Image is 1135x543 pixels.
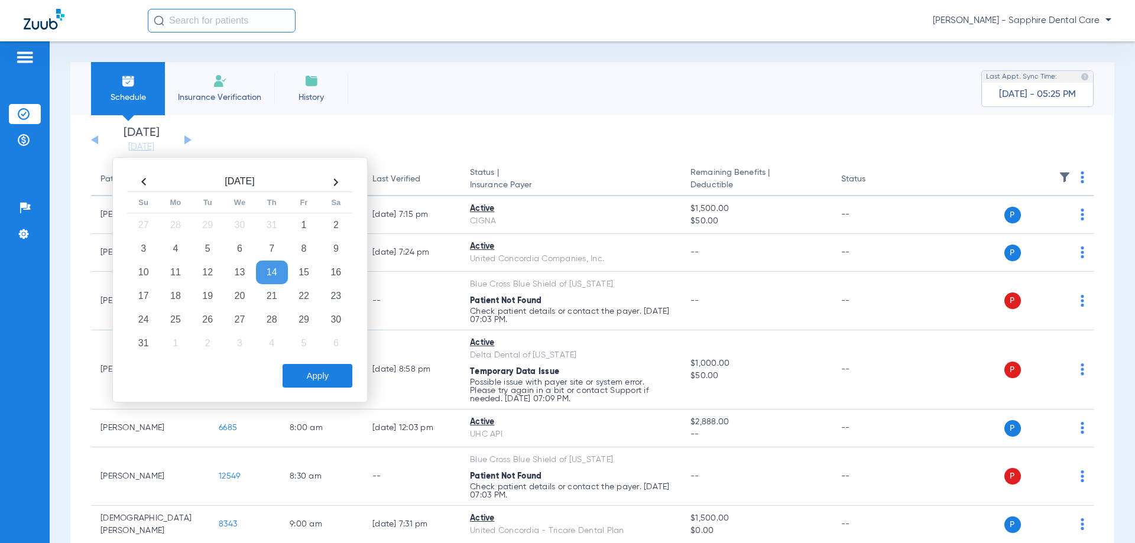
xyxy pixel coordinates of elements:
[304,74,319,88] img: History
[1004,420,1021,437] span: P
[283,92,339,103] span: History
[470,368,559,376] span: Temporary Data Issue
[470,454,672,466] div: Blue Cross Blue Shield of [US_STATE]
[933,15,1111,27] span: [PERSON_NAME] - Sapphire Dental Care
[690,357,822,370] span: $1,000.00
[470,253,672,265] div: United Concordia Companies, Inc.
[470,428,672,441] div: UHC API
[24,9,64,30] img: Zuub Logo
[1081,73,1089,81] img: last sync help info
[832,196,912,234] td: --
[1081,470,1084,482] img: group-dot-blue.svg
[363,234,461,272] td: [DATE] 7:24 PM
[1081,295,1084,307] img: group-dot-blue.svg
[219,472,240,480] span: 12549
[106,141,177,153] a: [DATE]
[470,179,672,191] span: Insurance Payer
[470,512,672,525] div: Active
[470,472,541,480] span: Patient Not Found
[470,483,672,499] p: Check patient details or contact the payer. [DATE] 07:03 PM.
[363,330,461,409] td: [DATE] 8:58 PM
[100,173,200,186] div: Patient Name
[832,330,912,409] td: --
[470,378,672,403] p: Possible issue with payer site or system error. Please try again in a bit or contact Support if n...
[280,447,363,506] td: 8:30 AM
[470,416,672,428] div: Active
[690,416,822,428] span: $2,888.00
[690,525,822,537] span: $0.00
[363,409,461,447] td: [DATE] 12:03 PM
[100,173,153,186] div: Patient Name
[690,472,699,480] span: --
[1076,486,1135,543] iframe: Chat Widget
[461,163,681,196] th: Status |
[1059,171,1071,183] img: filter.svg
[100,92,156,103] span: Schedule
[213,74,227,88] img: Manual Insurance Verification
[690,512,822,525] span: $1,500.00
[690,215,822,227] span: $50.00
[470,203,672,215] div: Active
[690,297,699,305] span: --
[1004,516,1021,533] span: P
[470,307,672,324] p: Check patient details or contact the payer. [DATE] 07:03 PM.
[690,248,699,256] span: --
[1081,171,1084,183] img: group-dot-blue.svg
[832,409,912,447] td: --
[1004,207,1021,223] span: P
[690,203,822,215] span: $1,500.00
[91,409,209,447] td: [PERSON_NAME]
[470,215,672,227] div: CIGNA
[690,179,822,191] span: Deductible
[363,447,461,506] td: --
[470,349,672,362] div: Delta Dental of [US_STATE]
[470,278,672,291] div: Blue Cross Blue Shield of [US_STATE]
[470,297,541,305] span: Patient Not Found
[1081,422,1084,434] img: group-dot-blue.svg
[160,173,320,192] th: [DATE]
[219,424,237,432] span: 6685
[121,74,135,88] img: Schedule
[999,89,1076,100] span: [DATE] - 05:25 PM
[372,173,420,186] div: Last Verified
[690,428,822,441] span: --
[690,370,822,382] span: $50.00
[1081,363,1084,375] img: group-dot-blue.svg
[832,447,912,506] td: --
[280,409,363,447] td: 8:00 AM
[148,9,296,32] input: Search for patients
[470,525,672,537] div: United Concordia - Tricare Dental Plan
[470,337,672,349] div: Active
[106,127,177,153] li: [DATE]
[219,520,237,528] span: 8343
[832,272,912,330] td: --
[1081,209,1084,220] img: group-dot-blue.svg
[363,196,461,234] td: [DATE] 7:15 PM
[986,71,1057,83] span: Last Appt. Sync Time:
[1004,362,1021,378] span: P
[1004,292,1021,309] span: P
[1081,246,1084,258] img: group-dot-blue.svg
[372,173,451,186] div: Last Verified
[15,50,34,64] img: hamburger-icon
[283,364,352,388] button: Apply
[1004,468,1021,485] span: P
[470,240,672,253] div: Active
[832,234,912,272] td: --
[91,447,209,506] td: [PERSON_NAME]
[832,163,912,196] th: Status
[154,15,164,26] img: Search Icon
[1004,245,1021,261] span: P
[681,163,831,196] th: Remaining Benefits |
[363,272,461,330] td: --
[174,92,265,103] span: Insurance Verification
